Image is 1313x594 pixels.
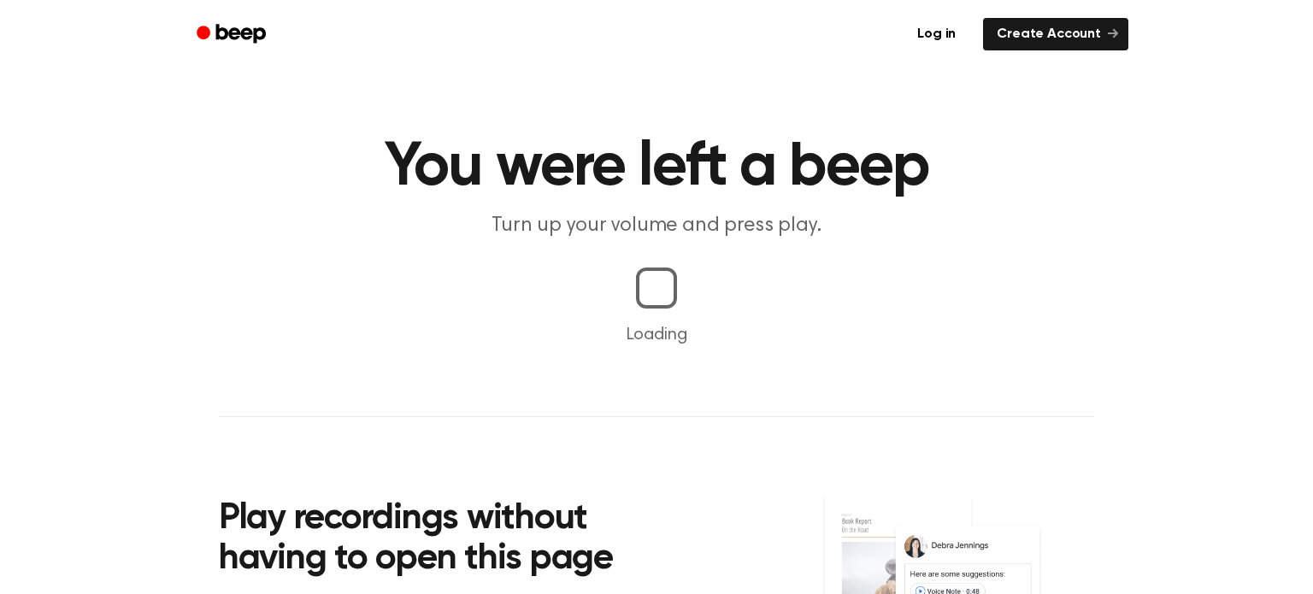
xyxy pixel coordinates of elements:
[983,18,1128,50] a: Create Account
[900,15,973,54] a: Log in
[219,499,680,580] h2: Play recordings without having to open this page
[185,18,281,51] a: Beep
[21,322,1292,348] p: Loading
[219,137,1094,198] h1: You were left a beep
[328,212,985,240] p: Turn up your volume and press play.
